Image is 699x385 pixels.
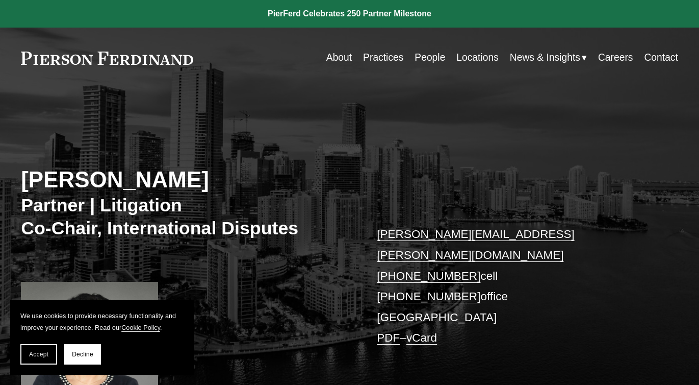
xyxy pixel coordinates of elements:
a: Locations [456,48,499,68]
a: PDF [377,331,400,344]
p: We use cookies to provide necessary functionality and improve your experience. Read our . [20,310,184,334]
a: About [326,48,352,68]
a: [PERSON_NAME][EMAIL_ADDRESS][PERSON_NAME][DOMAIN_NAME] [377,228,575,261]
a: [PHONE_NUMBER] [377,270,480,282]
a: [PHONE_NUMBER] [377,290,480,303]
a: Careers [598,48,633,68]
span: Accept [29,351,48,358]
a: People [415,48,445,68]
span: Decline [72,351,93,358]
h3: Partner | Litigation Co-Chair, International Disputes [21,194,349,239]
a: vCard [406,331,437,344]
button: Accept [20,344,57,365]
a: folder dropdown [510,48,587,68]
h2: [PERSON_NAME] [21,166,349,193]
p: cell office [GEOGRAPHIC_DATA] – [377,224,651,349]
span: News & Insights [510,49,580,67]
button: Decline [64,344,101,365]
a: Contact [644,48,678,68]
section: Cookie banner [10,300,194,375]
a: Practices [363,48,403,68]
a: Cookie Policy [121,324,160,331]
